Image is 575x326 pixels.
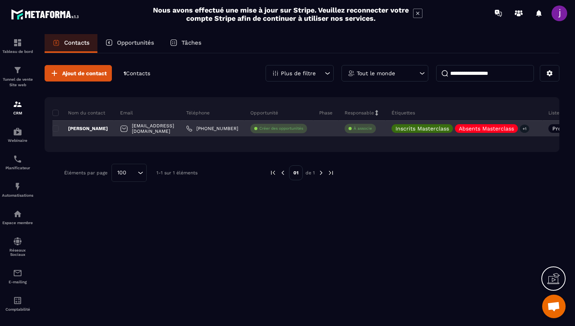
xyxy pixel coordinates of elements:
a: formationformationCRM [2,94,33,121]
img: prev [279,169,286,176]
p: À associe [354,126,372,131]
a: [PHONE_NUMBER] [186,125,238,132]
p: Email [120,110,133,116]
p: Téléphone [186,110,210,116]
img: automations [13,127,22,136]
img: automations [13,182,22,191]
a: Tâches [162,34,209,53]
p: CRM [2,111,33,115]
img: formation [13,100,22,109]
p: Éléments par page [64,170,108,176]
img: automations [13,209,22,219]
p: Réseaux Sociaux [2,248,33,257]
span: 100 [115,168,129,177]
p: Opportunités [117,39,154,46]
p: Créer des opportunités [259,126,303,131]
a: automationsautomationsEspace membre [2,203,33,231]
p: 1-1 sur 1 éléments [156,170,198,176]
span: Contacts [126,70,150,76]
a: schedulerschedulerPlanificateur [2,149,33,176]
a: emailemailE-mailing [2,263,33,290]
img: scheduler [13,154,22,164]
p: Tâches [181,39,201,46]
p: Responsable [345,110,374,116]
p: Tunnel de vente Site web [2,77,33,88]
img: social-network [13,237,22,246]
span: Ajout de contact [62,69,107,77]
p: Webinaire [2,138,33,143]
img: email [13,268,22,278]
p: Tableau de bord [2,49,33,54]
button: Ajout de contact [45,65,112,81]
p: 01 [289,165,303,180]
div: Ouvrir le chat [542,295,566,318]
a: automationsautomationsWebinaire [2,121,33,149]
img: logo [11,7,81,22]
img: next [318,169,325,176]
p: Automatisations [2,193,33,197]
p: Liste [548,110,559,116]
a: social-networksocial-networkRéseaux Sociaux [2,231,33,263]
p: Inscrits Masterclass [395,126,449,131]
a: Contacts [45,34,97,53]
p: Comptabilité [2,307,33,312]
p: 1 [124,70,150,77]
a: automationsautomationsAutomatisations [2,176,33,203]
p: Phase [319,110,332,116]
p: Absents Masterclass [459,126,514,131]
p: [PERSON_NAME] [52,125,108,132]
img: prev [270,169,277,176]
a: Opportunités [97,34,162,53]
img: formation [13,38,22,47]
p: Étiquettes [392,110,415,116]
input: Search for option [129,168,136,177]
a: formationformationTunnel de vente Site web [2,60,33,94]
img: next [327,169,334,176]
img: formation [13,65,22,75]
h2: Nous avons effectué une mise à jour sur Stripe. Veuillez reconnecter votre compte Stripe afin de ... [153,6,409,22]
p: Opportunité [250,110,278,116]
p: Contacts [64,39,90,46]
p: Plus de filtre [281,71,316,76]
p: +1 [520,125,529,133]
p: E-mailing [2,280,33,284]
p: Tout le monde [357,71,395,76]
p: Espace membre [2,221,33,225]
div: Search for option [111,164,147,182]
p: de 1 [305,170,315,176]
p: Planificateur [2,166,33,170]
a: accountantaccountantComptabilité [2,290,33,317]
img: accountant [13,296,22,305]
a: formationformationTableau de bord [2,32,33,60]
p: Nom du contact [52,110,105,116]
